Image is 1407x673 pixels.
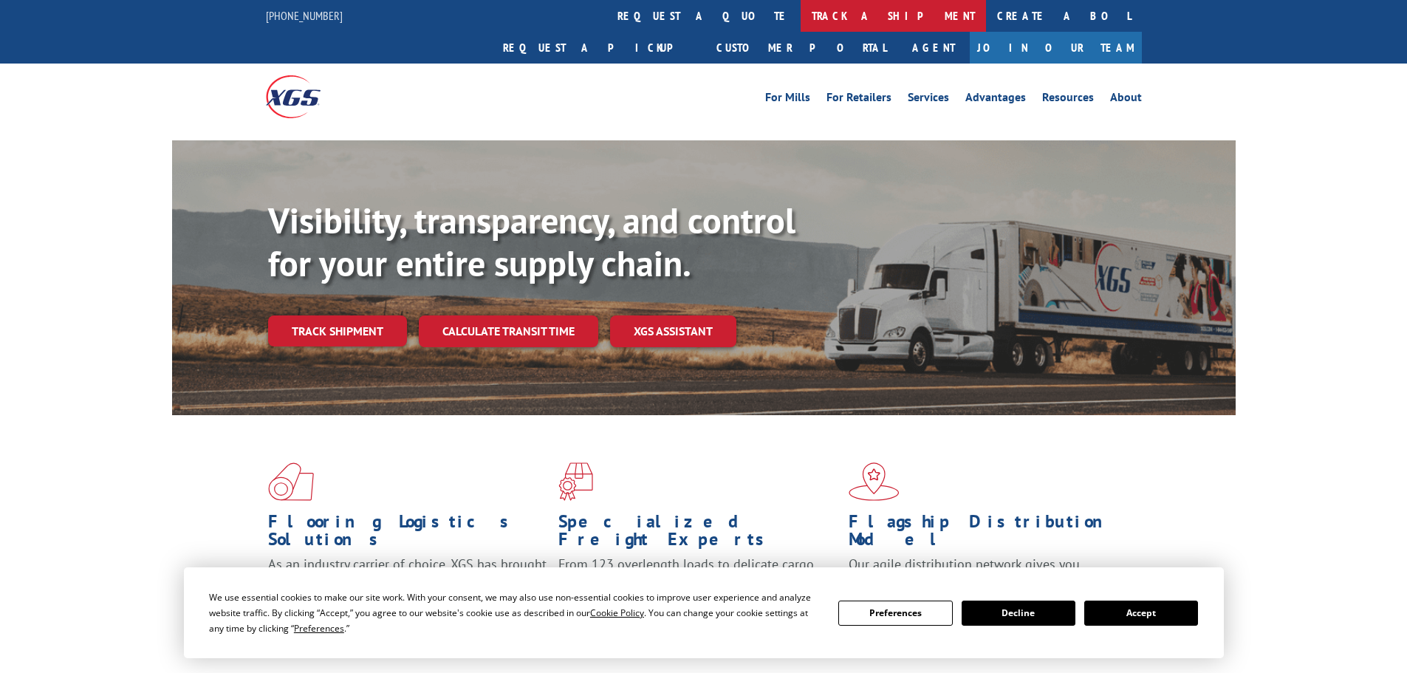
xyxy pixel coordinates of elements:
a: XGS ASSISTANT [610,315,736,347]
a: [PHONE_NUMBER] [266,8,343,23]
button: Accept [1084,601,1198,626]
img: xgs-icon-focused-on-flooring-red [558,462,593,501]
a: Customer Portal [705,32,897,64]
b: Visibility, transparency, and control for your entire supply chain. [268,197,795,286]
a: Advantages [965,92,1026,108]
a: Resources [1042,92,1094,108]
div: Cookie Consent Prompt [184,567,1224,658]
button: Decline [962,601,1075,626]
img: xgs-icon-total-supply-chain-intelligence-red [268,462,314,501]
button: Preferences [838,601,952,626]
a: Services [908,92,949,108]
span: Cookie Policy [590,607,644,619]
a: About [1110,92,1142,108]
a: Track shipment [268,315,407,346]
a: Agent [897,32,970,64]
a: Calculate transit time [419,315,598,347]
h1: Specialized Freight Experts [558,513,838,556]
img: xgs-icon-flagship-distribution-model-red [849,462,900,501]
p: From 123 overlength loads to delicate cargo, our experienced staff knows the best way to move you... [558,556,838,621]
span: Preferences [294,622,344,635]
span: Our agile distribution network gives you nationwide inventory management on demand. [849,556,1120,590]
div: We use essential cookies to make our site work. With your consent, we may also use non-essential ... [209,590,821,636]
h1: Flooring Logistics Solutions [268,513,547,556]
a: Request a pickup [492,32,705,64]
span: As an industry carrier of choice, XGS has brought innovation and dedication to flooring logistics... [268,556,547,608]
a: For Retailers [826,92,891,108]
a: Join Our Team [970,32,1142,64]
h1: Flagship Distribution Model [849,513,1128,556]
a: For Mills [765,92,810,108]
